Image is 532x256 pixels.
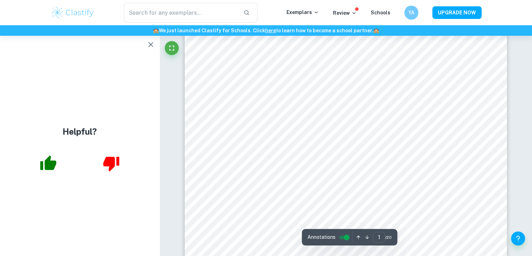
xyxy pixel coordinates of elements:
h4: Helpful? [63,125,97,138]
button: UPGRADE NOW [432,6,482,19]
button: Fullscreen [165,41,179,55]
h6: We just launched Clastify for Schools. Click to learn how to become a school partner. [1,27,531,34]
p: Exemplars [286,8,319,16]
a: Schools [371,10,390,15]
button: Help and Feedback [511,231,525,245]
img: Clastify logo [51,6,95,20]
button: YA [404,6,418,20]
a: here [265,28,276,33]
h6: YA [407,9,415,16]
span: 🏫 [153,28,159,33]
span: / 20 [385,234,392,241]
input: Search for any exemplars... [124,3,238,22]
span: Annotations [307,234,335,241]
span: 🏫 [373,28,379,33]
p: Review [333,9,357,17]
